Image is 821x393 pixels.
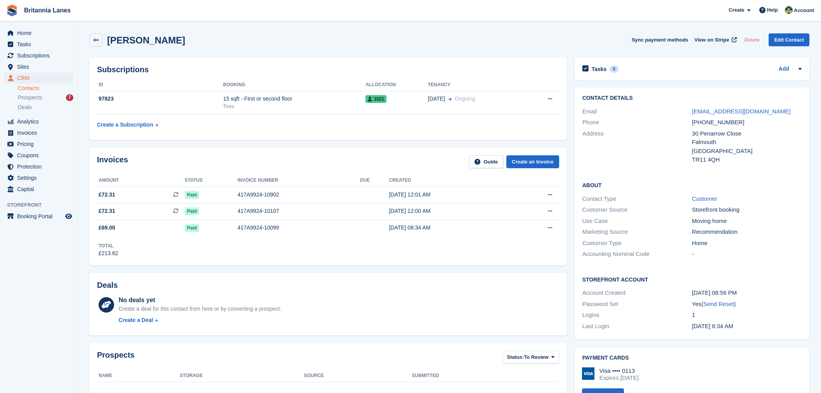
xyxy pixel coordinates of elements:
[107,35,185,45] h2: [PERSON_NAME]
[582,355,802,361] h2: Payment cards
[185,174,237,187] th: Status
[582,367,594,380] img: Visa Logo
[4,116,73,127] a: menu
[692,239,802,248] div: Home
[66,94,73,101] div: 7
[599,374,639,381] div: Expires [DATE]
[17,39,64,50] span: Tasks
[17,116,64,127] span: Analytics
[119,316,281,324] a: Create a Deal
[692,311,802,320] div: 1
[119,305,281,313] div: Create a deal for this contact from here or by converting a prospect.
[237,207,360,215] div: 417A9924-10107
[237,191,360,199] div: 417A9924-10902
[428,95,445,103] span: [DATE]
[389,191,511,199] div: [DATE] 12:01 AM
[17,127,64,138] span: Invoices
[524,353,549,361] span: To Review
[97,174,185,187] th: Amount
[17,184,64,195] span: Capital
[7,201,77,209] span: Storefront
[582,205,692,214] div: Customer Source
[767,6,778,14] span: Help
[4,172,73,183] a: menu
[4,150,73,161] a: menu
[99,191,115,199] span: £72.31
[17,28,64,38] span: Home
[17,50,64,61] span: Subscriptions
[692,195,717,202] a: Customer
[692,217,802,226] div: Moving home
[582,250,692,259] div: Accounting Nominal Code
[599,367,639,374] div: Visa •••• 0113
[223,103,365,110] div: Truro
[582,107,692,116] div: Email
[119,296,281,305] div: No deals yet
[4,39,73,50] a: menu
[779,65,789,74] a: Add
[389,174,511,187] th: Created
[365,95,386,103] span: 1021
[582,195,692,203] div: Contact Type
[185,207,199,215] span: Paid
[582,217,692,226] div: Use Case
[632,33,688,46] button: Sync payment methods
[428,79,526,91] th: Tenancy
[17,161,64,172] span: Protection
[4,161,73,172] a: menu
[4,184,73,195] a: menu
[582,289,692,297] div: Account Created
[17,73,64,83] span: CRM
[304,370,412,382] th: Source
[4,61,73,72] a: menu
[582,228,692,236] div: Marketing Source
[99,242,118,249] div: Total
[506,155,559,168] a: Create an Invoice
[692,300,802,309] div: Yes
[17,150,64,161] span: Coupons
[6,5,18,16] img: stora-icon-8386f47178a22dfd0bd8f6a31ec36ba5ce8667c1dd55bd0f319d3a0aa187defe.svg
[692,129,802,138] div: 30 Penarrow Close
[582,322,692,331] div: Last Login
[18,94,73,102] a: Prospects 7
[691,33,738,46] a: View on Stripe
[97,370,180,382] th: Name
[223,95,365,103] div: 15 sqft - First or second floor
[17,139,64,150] span: Pricing
[769,33,809,46] a: Edit Contact
[692,108,790,115] a: [EMAIL_ADDRESS][DOMAIN_NAME]
[17,172,64,183] span: Settings
[99,207,115,215] span: £72.31
[99,249,118,257] div: £213.62
[692,250,802,259] div: -
[223,79,365,91] th: Booking
[97,155,128,168] h2: Invoices
[4,211,73,222] a: menu
[692,228,802,236] div: Recommendation
[582,181,802,189] h2: About
[4,50,73,61] a: menu
[794,7,814,14] span: Account
[97,65,559,74] h2: Subscriptions
[703,301,734,307] a: Send Reset
[237,174,360,187] th: Invoice number
[237,224,360,232] div: 417A9924-10099
[97,118,158,132] a: Create a Subscription
[360,174,389,187] th: Due
[4,139,73,150] a: menu
[119,316,153,324] div: Create a Deal
[389,207,511,215] div: [DATE] 12:00 AM
[389,224,511,232] div: [DATE] 08:34 AM
[701,301,736,307] span: ( )
[692,155,802,164] div: TR11 4QH
[582,118,692,127] div: Phone
[582,275,802,283] h2: Storefront Account
[4,73,73,83] a: menu
[99,224,115,232] span: £69.00
[610,66,618,73] div: 0
[455,96,475,102] span: Ongoing
[412,370,559,382] th: Submitted
[21,4,74,17] a: Britannia Lanes
[469,155,503,168] a: Guide
[185,224,199,232] span: Paid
